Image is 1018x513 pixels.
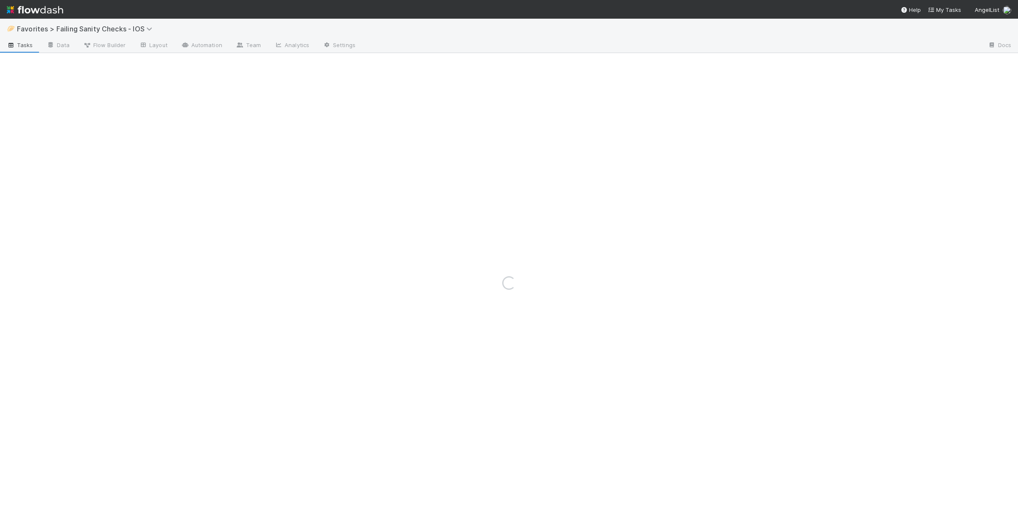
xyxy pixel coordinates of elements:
div: Help [901,6,921,14]
span: Favorites > Failing Sanity Checks - IOS [17,25,157,33]
a: Settings [316,39,362,53]
a: Automation [174,39,229,53]
a: Flow Builder [76,39,132,53]
a: Team [229,39,268,53]
span: AngelList [975,6,999,13]
a: Docs [981,39,1018,53]
span: Flow Builder [83,41,126,49]
a: Data [40,39,76,53]
a: Analytics [268,39,316,53]
a: My Tasks [928,6,961,14]
img: avatar_55b415e2-df6a-4422-95b4-4512075a58f2.png [1003,6,1011,14]
span: My Tasks [928,6,961,13]
img: logo-inverted-e16ddd16eac7371096b0.svg [7,3,63,17]
span: Tasks [7,41,33,49]
a: Layout [132,39,174,53]
span: 🥟 [7,25,15,32]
